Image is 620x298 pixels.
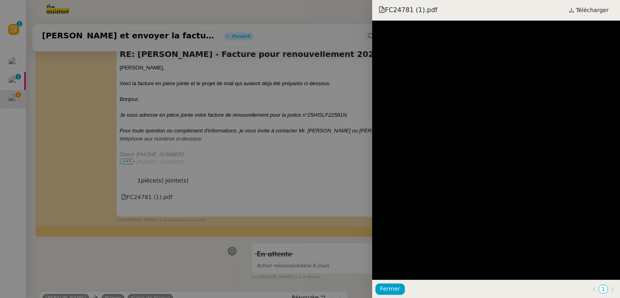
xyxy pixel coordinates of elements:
a: Télécharger [564,4,614,16]
span: Télécharger [576,5,609,15]
span: FC24781 (1).pdf [379,6,438,15]
a: 1 [599,285,607,293]
button: Fermer [375,283,405,295]
button: Page précédente [590,285,599,294]
span: Fermer [380,284,400,294]
button: Page suivante [608,285,617,294]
